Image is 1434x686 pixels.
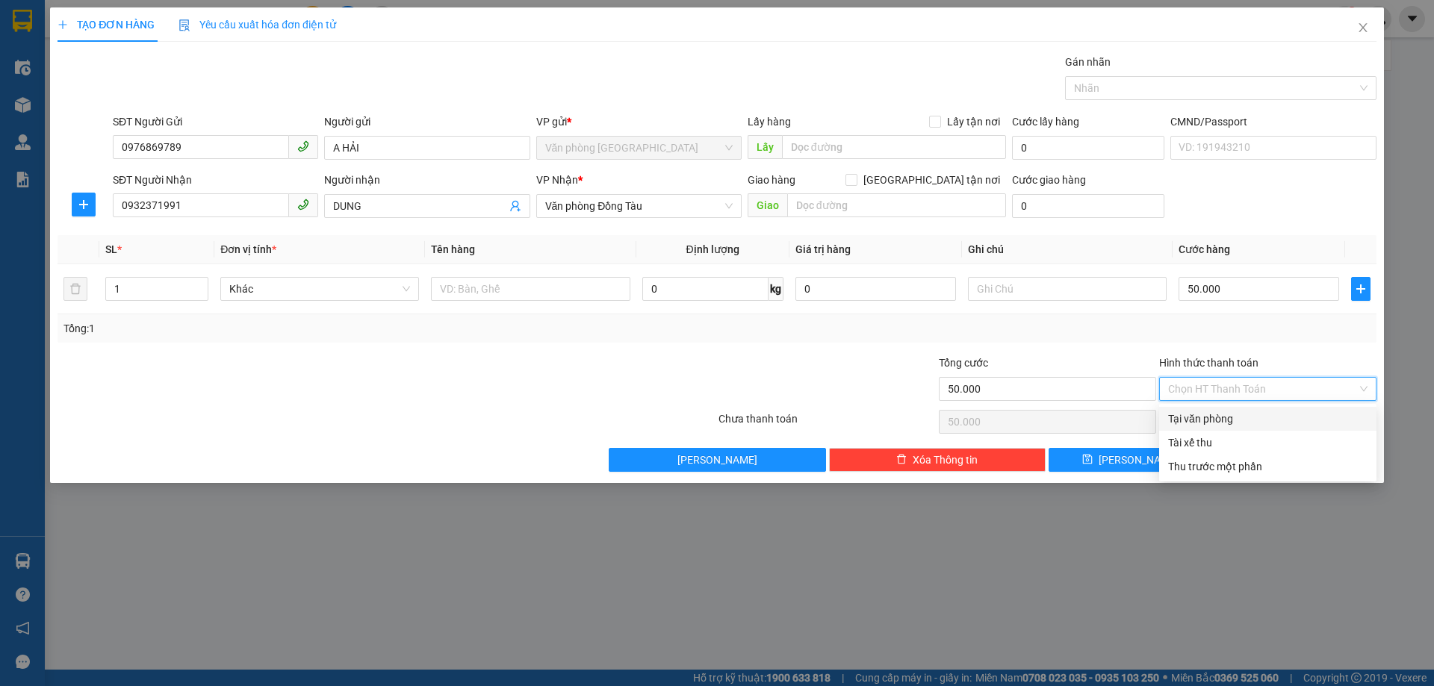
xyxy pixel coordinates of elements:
div: Tài xế thu [1168,434,1368,451]
span: Văn phòng Đồng Tàu [545,195,733,217]
label: Cước giao hàng [1012,174,1086,186]
label: Cước lấy hàng [1012,116,1079,128]
span: Lấy hàng [748,116,791,128]
span: user-add [509,200,521,212]
span: Giá trị hàng [795,243,851,255]
div: Tại văn phòng [1168,411,1368,427]
span: SL [105,243,117,255]
span: Tổng cước [939,357,988,369]
span: Đơn vị tính [220,243,276,255]
input: Ghi Chú [968,277,1167,301]
span: Yêu cầu xuất hóa đơn điện tử [179,19,336,31]
span: [GEOGRAPHIC_DATA] tận nơi [857,172,1006,188]
span: Xóa Thông tin [913,452,978,468]
span: Giao [748,193,787,217]
th: Ghi chú [962,235,1173,264]
input: Cước lấy hàng [1012,136,1164,160]
span: Tên hàng [431,243,475,255]
span: Khác [229,278,410,300]
li: Hotline: 1900888999 [83,93,339,111]
span: plus [72,199,95,211]
div: SĐT Người Gửi [113,113,318,130]
span: save [1082,454,1093,466]
div: Thu trước một phần [1168,458,1368,475]
span: phone [297,140,309,152]
button: [PERSON_NAME] [609,448,826,472]
button: Close [1342,7,1384,49]
span: Định lượng [686,243,739,255]
span: [PERSON_NAME] [1099,452,1179,468]
label: Gán nhãn [1065,56,1111,68]
div: Người nhận [324,172,530,188]
span: Lấy [748,135,782,159]
input: Dọc đường [782,135,1006,159]
span: kg [769,277,783,301]
span: plus [1352,283,1370,295]
button: deleteXóa Thông tin [829,448,1046,472]
label: Hình thức thanh toán [1159,357,1258,369]
span: close [1357,22,1369,34]
div: SĐT Người Nhận [113,172,318,188]
li: 01A03 [GEOGRAPHIC_DATA], [GEOGRAPHIC_DATA] ( bên cạnh cây xăng bến xe phía Bắc cũ) [83,37,339,93]
b: 36 Limousine [157,17,264,36]
span: Văn phòng Thanh Hóa [545,137,733,159]
span: Cước hàng [1179,243,1230,255]
img: icon [179,19,190,31]
span: [PERSON_NAME] [677,452,757,468]
input: 0 [795,277,956,301]
button: plus [1351,277,1371,301]
button: plus [72,193,96,216]
img: logo.jpg [19,19,93,93]
span: Giao hàng [748,174,795,186]
span: delete [896,454,907,466]
input: Dọc đường [787,193,1006,217]
div: Tổng: 1 [63,320,553,337]
span: phone [297,199,309,211]
input: Cước giao hàng [1012,194,1164,218]
div: Chưa thanh toán [717,411,937,437]
input: VD: Bàn, Ghế [431,277,630,301]
span: TẠO ĐƠN HÀNG [58,19,155,31]
div: CMND/Passport [1170,113,1376,130]
span: plus [58,19,68,30]
div: VP gửi [536,113,742,130]
span: VP Nhận [536,174,578,186]
button: delete [63,277,87,301]
button: save[PERSON_NAME] [1049,448,1211,472]
div: Người gửi [324,113,530,130]
span: Lấy tận nơi [941,113,1006,130]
